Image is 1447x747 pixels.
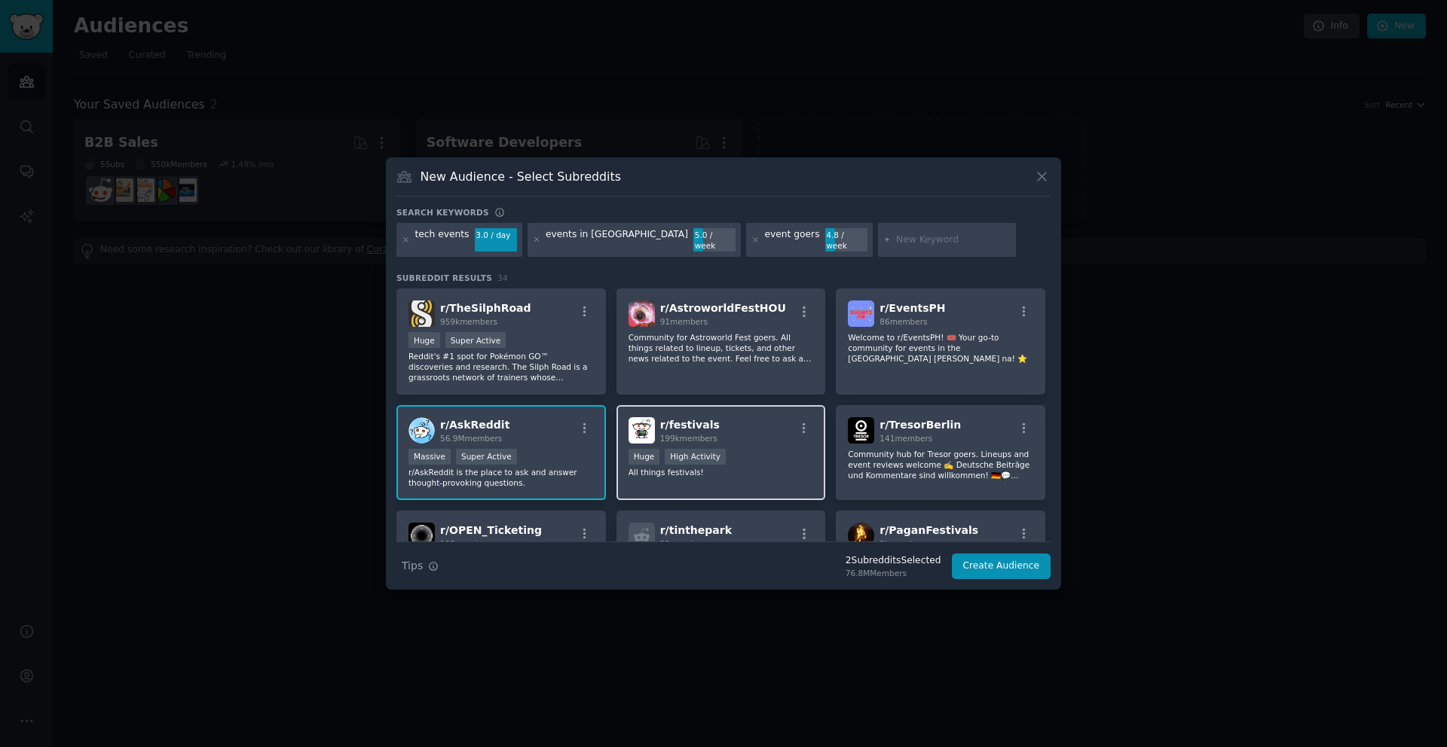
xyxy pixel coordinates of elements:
img: TheSilphRoad [408,300,435,327]
span: r/ AskReddit [440,419,509,431]
span: 959k members [440,317,497,326]
div: 2 Subreddit s Selected [846,554,941,568]
div: Super Active [456,449,517,465]
div: tech events [415,228,470,252]
input: New Keyword [896,233,1011,247]
img: festivals [629,417,655,444]
span: r/ PaganFestivals [880,524,978,536]
span: 39 members [660,539,708,548]
div: 5.0 / week [693,228,736,252]
span: r/ tinthepark [660,524,732,536]
div: event goers [765,228,820,252]
span: 199k members [660,434,717,443]
span: 141 members [880,434,932,443]
span: 91 members [660,317,708,326]
button: Tips [396,553,444,579]
p: Community hub for Tresor goers. Lineups and event reviews welcome ✍️ Deutsche Beiträge und Kommen... [848,449,1033,480]
div: 4.8 / week [825,228,867,252]
div: Super Active [445,332,506,348]
img: TresorBerlin [848,417,874,444]
span: r/ OPEN_Ticketing [440,524,542,536]
span: 125 members [440,539,493,548]
div: High Activity [665,449,726,465]
span: 56.9M members [440,434,502,443]
p: Community for Astroworld Fest goers. All things related to lineup, tickets, and other news relate... [629,332,814,364]
img: EventsPH [848,300,874,327]
span: r/ TresorBerlin [880,419,961,431]
div: 76.8M Members [846,568,941,578]
p: Welcome to r/EventsPH! 🎟️ Your go-to community for events in the [GEOGRAPHIC_DATA] [PERSON_NAME] ... [848,332,1033,364]
p: All things festivals! [629,467,814,477]
h3: Search keywords [396,207,489,218]
h3: New Audience - Select Subreddits [421,169,621,184]
div: Huge [629,449,660,465]
span: 3k members [880,539,927,548]
img: PaganFestivals [848,523,874,549]
span: r/ EventsPH [880,302,945,314]
p: r/AskReddit is the place to ask and answer thought-provoking questions. [408,467,594,488]
span: Tips [402,558,423,574]
span: r/ TheSilphRoad [440,302,531,314]
button: Create Audience [952,553,1051,579]
span: r/ AstroworldFestHOU [660,302,786,314]
img: AstroworldFestHOU [629,300,655,327]
span: 86 members [880,317,927,326]
span: Subreddit Results [396,273,492,283]
div: Massive [408,449,451,465]
p: Reddit's #1 spot for Pokémon GO™ discoveries and research. The Silph Road is a grassroots network... [408,351,594,383]
div: events in [GEOGRAPHIC_DATA] [546,228,688,252]
img: AskReddit [408,417,435,444]
span: 34 [497,273,508,282]
span: r/ festivals [660,419,720,431]
div: 3.0 / day [475,228,517,242]
img: OPEN_Ticketing [408,523,435,549]
div: Huge [408,332,440,348]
